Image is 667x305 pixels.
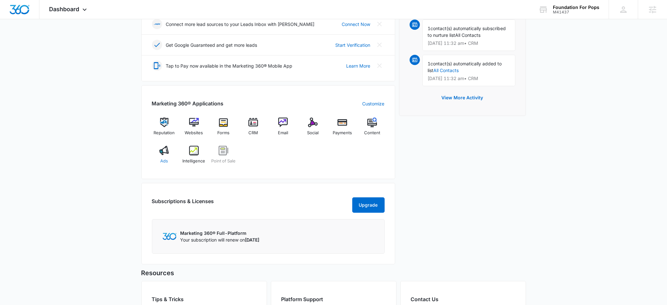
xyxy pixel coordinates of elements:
a: Email [271,118,296,141]
a: Intelligence [181,146,206,169]
button: Close [374,61,385,71]
span: All Contacts [455,32,481,38]
button: View More Activity [435,90,490,105]
p: Tap to Pay now available in the Marketing 360® Mobile App [166,62,293,69]
span: Dashboard [49,6,79,12]
span: 1 [428,26,431,31]
span: contact(s) automatically subscribed to nurture list [428,26,506,38]
span: Social [307,130,319,136]
a: Reputation [152,118,177,141]
span: Intelligence [182,158,205,164]
div: account id [553,10,599,14]
button: Upgrade [352,197,385,213]
p: Your subscription will renew on [180,236,260,243]
a: Point of Sale [211,146,236,169]
span: Payments [333,130,352,136]
span: contact(s) automatically added to list [428,61,502,73]
div: account name [553,5,599,10]
h2: Tips & Tricks [152,295,256,303]
a: Forms [211,118,236,141]
span: Reputation [154,130,175,136]
span: [DATE] [245,237,260,243]
h2: Platform Support [281,295,386,303]
h2: Marketing 360® Applications [152,100,224,107]
p: Marketing 360® Full-Platform [180,230,260,236]
span: CRM [248,130,258,136]
span: Point of Sale [211,158,236,164]
a: CRM [241,118,266,141]
span: Ads [160,158,168,164]
a: Content [360,118,385,141]
a: Payments [330,118,355,141]
button: Close [374,19,385,29]
a: Websites [181,118,206,141]
button: Close [374,40,385,50]
a: Social [300,118,325,141]
span: 1 [428,61,431,66]
span: Forms [217,130,229,136]
span: Email [278,130,288,136]
img: Marketing 360 Logo [163,233,177,240]
a: Connect Now [342,21,371,28]
a: Ads [152,146,177,169]
h2: Contact Us [411,295,515,303]
a: Start Verification [336,42,371,48]
h5: Resources [141,268,526,278]
span: Content [364,130,380,136]
a: All Contacts [434,68,459,73]
p: [DATE] 11:32 am • CRM [428,76,510,81]
span: Websites [185,130,203,136]
p: Connect more lead sources to your Leads Inbox with [PERSON_NAME] [166,21,315,28]
p: Get Google Guaranteed and get more leads [166,42,257,48]
p: [DATE] 11:32 am • CRM [428,41,510,45]
a: Learn More [346,62,371,69]
h2: Subscriptions & Licenses [152,197,214,210]
a: Customize [363,100,385,107]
